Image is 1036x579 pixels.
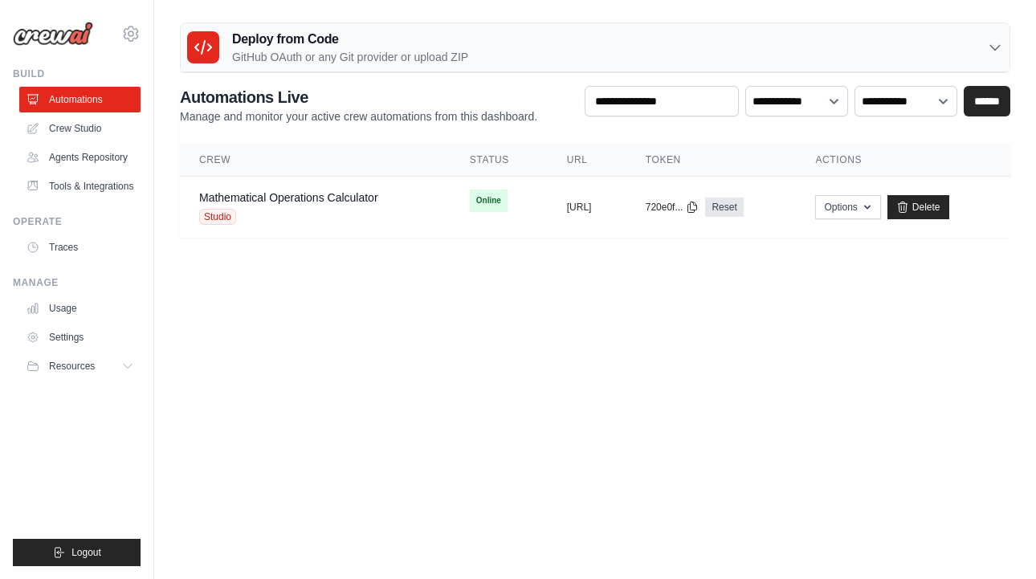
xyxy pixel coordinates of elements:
button: Logout [13,539,141,566]
a: Tools & Integrations [19,173,141,199]
div: Build [13,67,141,80]
p: GitHub OAuth or any Git provider or upload ZIP [232,49,468,65]
span: Online [470,190,508,212]
th: Actions [796,144,1010,177]
a: Automations [19,87,141,112]
h3: Deploy from Code [232,30,468,49]
div: Manage [13,276,141,289]
a: Mathematical Operations Calculator [199,191,378,204]
a: Usage [19,296,141,321]
a: Traces [19,234,141,260]
button: Resources [19,353,141,379]
a: Reset [705,198,743,217]
span: Resources [49,360,95,373]
span: Logout [71,546,101,559]
span: Studio [199,209,236,225]
p: Manage and monitor your active crew automations from this dashboard. [180,108,537,124]
th: Crew [180,144,451,177]
a: Agents Repository [19,145,141,170]
th: URL [548,144,626,177]
a: Delete [887,195,949,219]
button: Options [815,195,880,219]
th: Status [451,144,548,177]
div: Operate [13,215,141,228]
img: Logo [13,22,93,46]
h2: Automations Live [180,86,537,108]
a: Settings [19,324,141,350]
button: 720e0f... [646,201,700,214]
th: Token [626,144,797,177]
a: Crew Studio [19,116,141,141]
